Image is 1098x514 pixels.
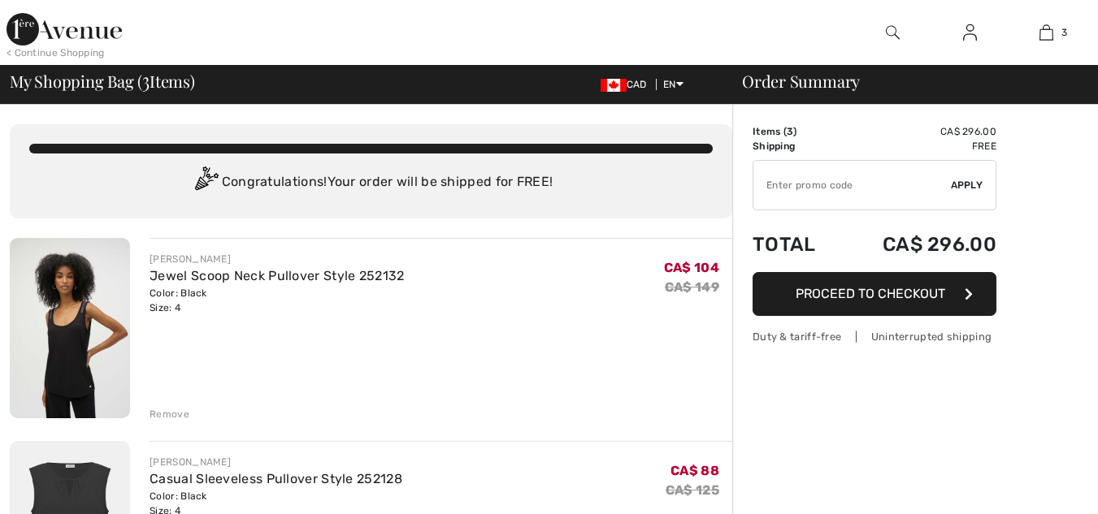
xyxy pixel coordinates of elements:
div: Order Summary [723,73,1088,89]
div: Color: Black Size: 4 [150,286,404,315]
button: Proceed to Checkout [753,272,996,316]
img: My Info [963,23,977,42]
img: Jewel Scoop Neck Pullover Style 252132 [10,238,130,418]
td: Shipping [753,139,840,153]
a: Sign In [950,23,990,43]
span: Apply [951,178,983,192]
span: Proceed to Checkout [796,286,945,301]
div: Congratulations! Your order will be shipped for FREE! [29,166,713,199]
s: CA$ 149 [665,279,719,295]
img: My Bag [1039,23,1053,42]
s: CA$ 125 [666,482,719,498]
a: 3 [1009,23,1084,42]
td: Total [753,217,840,272]
img: 1ère Avenue [7,13,122,45]
div: < Continue Shopping [7,45,105,60]
img: Canadian Dollar [601,79,627,92]
td: CA$ 296.00 [840,124,996,139]
img: Congratulation2.svg [189,166,222,199]
td: Items ( ) [753,124,840,139]
td: CA$ 296.00 [840,217,996,272]
span: 3 [1061,25,1067,40]
span: 3 [142,69,150,90]
span: 3 [787,126,793,137]
div: [PERSON_NAME] [150,455,402,469]
td: Free [840,139,996,153]
div: Remove [150,407,189,421]
a: Casual Sleeveless Pullover Style 252128 [150,471,402,486]
span: EN [663,79,684,90]
a: Jewel Scoop Neck Pullover Style 252132 [150,268,404,283]
span: CA$ 88 [671,463,719,478]
div: [PERSON_NAME] [150,252,404,266]
span: CAD [601,79,653,90]
span: My Shopping Bag ( Items) [10,73,195,89]
span: CA$ 104 [664,260,719,275]
input: Promo code [753,161,951,209]
div: Duty & tariff-free | Uninterrupted shipping [753,329,996,344]
img: search the website [886,23,900,42]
